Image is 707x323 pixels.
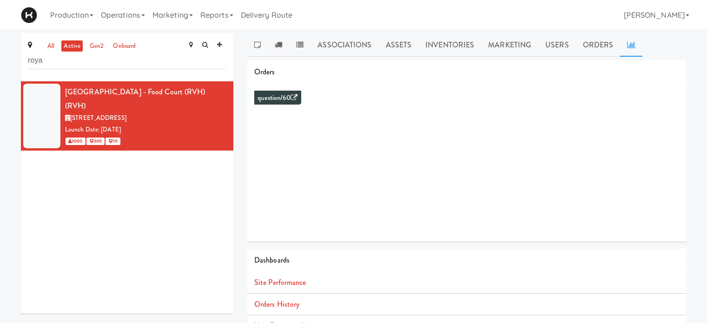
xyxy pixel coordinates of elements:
[61,40,83,52] a: active
[65,124,226,136] div: Launch Date: [DATE]
[86,138,105,145] span: 300
[66,138,86,145] span: 3000
[481,33,538,57] a: Marketing
[65,85,226,112] div: [GEOGRAPHIC_DATA] - Food Court (RVH) (RVH)
[21,7,37,23] img: Micromart
[254,66,275,77] span: Orders
[418,33,481,57] a: Inventories
[254,255,290,265] span: Dashboards
[106,138,120,145] span: 10
[45,40,57,52] a: all
[576,33,621,57] a: Orders
[87,40,106,52] a: gen2
[379,33,419,57] a: Assets
[111,40,138,52] a: onboard
[254,299,299,310] a: Orders History
[254,277,306,288] a: Site Performance
[258,93,297,103] a: question/60
[70,113,126,122] span: [STREET_ADDRESS]
[21,81,233,151] li: [GEOGRAPHIC_DATA] - Food Court (RVH) (RVH)[STREET_ADDRESS]Launch Date: [DATE] 3000 300 10
[311,33,378,57] a: Associations
[538,33,576,57] a: Users
[28,52,226,69] input: Search site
